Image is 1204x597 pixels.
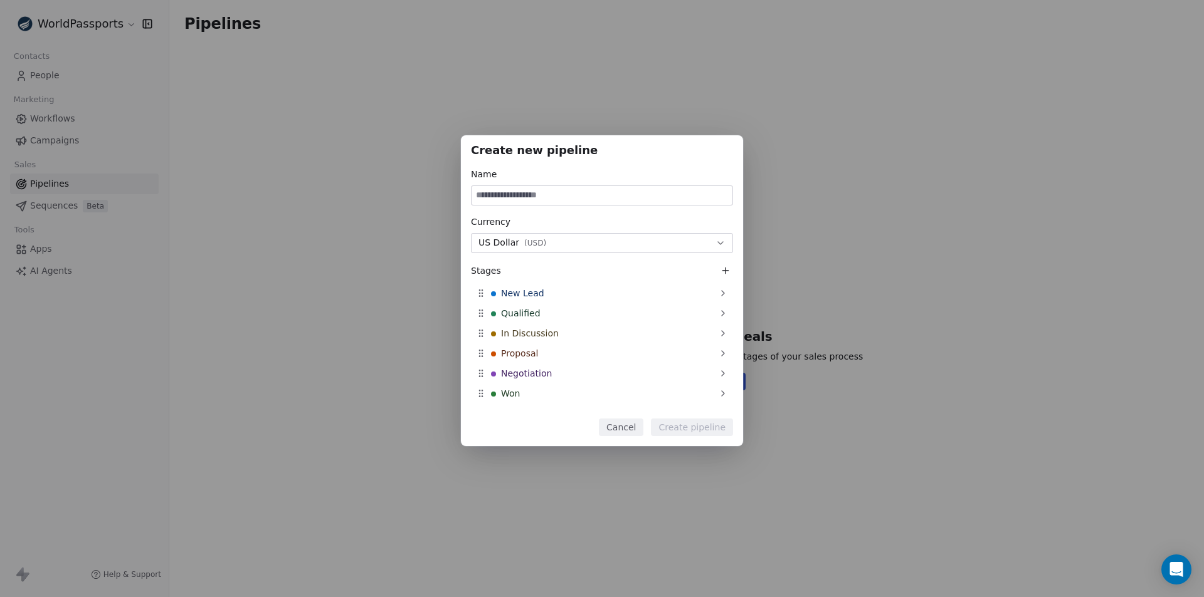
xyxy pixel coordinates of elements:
[471,264,501,277] span: Stages
[471,283,733,303] div: New Lead
[651,418,733,436] button: Create pipeline
[524,238,546,248] span: ( USD )
[471,215,733,228] div: Currency
[478,236,519,249] span: US Dollar
[471,233,733,253] button: US Dollar(USD)
[501,307,541,319] span: Qualified
[471,168,733,180] div: Name
[501,327,559,340] span: In Discussion
[501,287,544,299] span: New Lead
[471,363,733,383] div: Negotiation
[471,323,733,343] div: In Discussion
[501,407,519,420] span: Lost
[471,145,733,158] h1: Create new pipeline
[599,418,643,436] button: Cancel
[471,343,733,363] div: Proposal
[471,383,733,403] div: Won
[501,367,552,380] span: Negotiation
[501,347,538,360] span: Proposal
[501,387,520,400] span: Won
[471,303,733,323] div: Qualified
[471,403,733,423] div: Lost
